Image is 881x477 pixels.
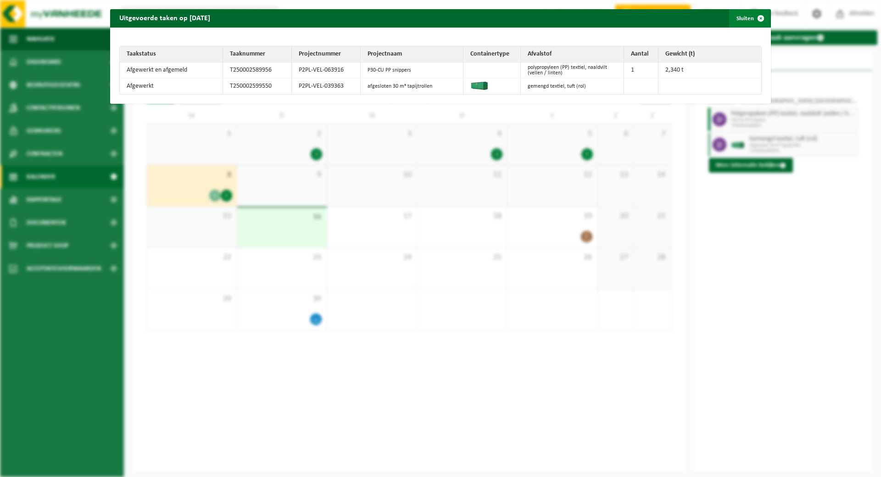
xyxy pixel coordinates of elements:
td: polypropyleen (PP) textiel, naaldvilt (vellen / linten) [521,62,624,80]
td: Afgewerkt [120,80,223,96]
th: Taakstatus [120,46,223,62]
th: Projectnummer [292,46,361,62]
th: Containertype [463,46,521,62]
h2: Uitgevoerde taken op [DATE] [110,9,219,27]
button: Sluiten [729,9,770,28]
th: Afvalstof [521,46,624,62]
th: Aantal [624,46,658,62]
img: HK-XA-30-GN-00 [470,83,489,92]
td: afgesloten 30 m³ tapijtrollen [361,80,464,96]
img: HK-XP-30-CU [470,65,509,78]
th: Projectnaam [361,46,464,62]
td: 2,340 t [658,62,762,80]
td: 1 [624,62,658,80]
td: gemengd textiel, tuft (rol) [521,80,624,96]
td: P30-CU PP snippers [361,62,464,80]
td: T250002589956 [223,62,292,80]
td: P2PL-VEL-063916 [292,62,361,80]
th: Gewicht (t) [658,46,762,62]
td: P2PL-VEL-039363 [292,80,361,96]
td: Afgewerkt en afgemeld [120,62,223,80]
td: T250002599550 [223,80,292,96]
th: Taaknummer [223,46,292,62]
